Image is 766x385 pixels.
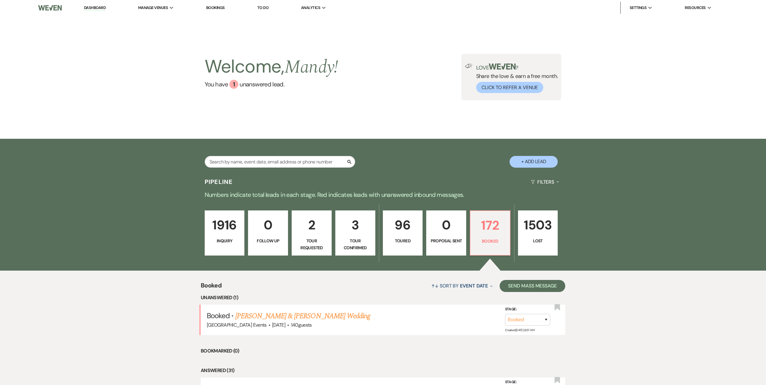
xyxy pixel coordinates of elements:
[205,54,338,80] h2: Welcome,
[339,238,371,251] p: Tour Confirmed
[387,215,419,235] p: 96
[301,5,320,11] span: Analytics
[138,5,168,11] span: Manage Venues
[284,53,338,81] span: Mandy !
[489,64,516,70] img: weven-logo-green.svg
[335,210,375,256] a: 3Tour Confirmed
[387,238,419,244] p: Toured
[272,322,285,328] span: [DATE]
[426,210,466,256] a: 0Proposal Sent
[465,64,473,68] img: loud-speaker-illustration.svg
[84,5,106,11] a: Dashboard
[473,64,558,93] div: Share the love & earn a free month.
[429,278,495,294] button: Sort By Event Date
[505,306,550,313] label: Stage:
[430,215,462,235] p: 0
[206,5,225,10] a: Bookings
[205,210,245,256] a: 1916Inquiry
[474,238,506,244] p: Booked
[38,2,62,14] img: Weven Logo
[205,178,233,186] h3: Pipeline
[476,64,558,70] p: Love ?
[252,238,284,244] p: Follow Up
[201,367,565,374] li: Answered (31)
[474,215,506,235] p: 172
[630,5,647,11] span: Settings
[229,80,238,89] div: 1
[205,156,355,168] input: Search by name, event date, email address or phone number
[201,281,222,294] span: Booked
[522,215,554,235] p: 1503
[518,210,558,256] a: 1503Lost
[505,328,534,332] span: Created: [DATE] 8:57 AM
[209,238,241,244] p: Inquiry
[291,322,312,328] span: 140 guests
[201,347,565,355] li: Bookmarked (0)
[296,215,328,235] p: 2
[296,238,328,251] p: Tour Requested
[522,238,554,244] p: Lost
[292,210,332,256] a: 2Tour Requested
[529,174,561,190] button: Filters
[470,210,510,256] a: 172Booked
[252,215,284,235] p: 0
[383,210,423,256] a: 96Toured
[248,210,288,256] a: 0Follow Up
[339,215,371,235] p: 3
[235,311,370,321] a: [PERSON_NAME] & [PERSON_NAME] Wedding
[510,156,558,168] button: + Add Lead
[500,280,565,292] button: Send Mass Message
[476,82,543,93] button: Click to Refer a Venue
[460,283,488,289] span: Event Date
[201,294,565,302] li: Unanswered (1)
[207,311,230,320] span: Booked
[685,5,706,11] span: Resources
[431,283,439,289] span: ↑↓
[207,322,267,328] span: [GEOGRAPHIC_DATA] Events
[430,238,462,244] p: Proposal Sent
[205,80,338,89] a: You have 1 unanswered lead.
[166,190,600,200] p: Numbers indicate total leads in each stage. Red indicates leads with unanswered inbound messages.
[209,215,241,235] p: 1916
[257,5,268,10] a: To Do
